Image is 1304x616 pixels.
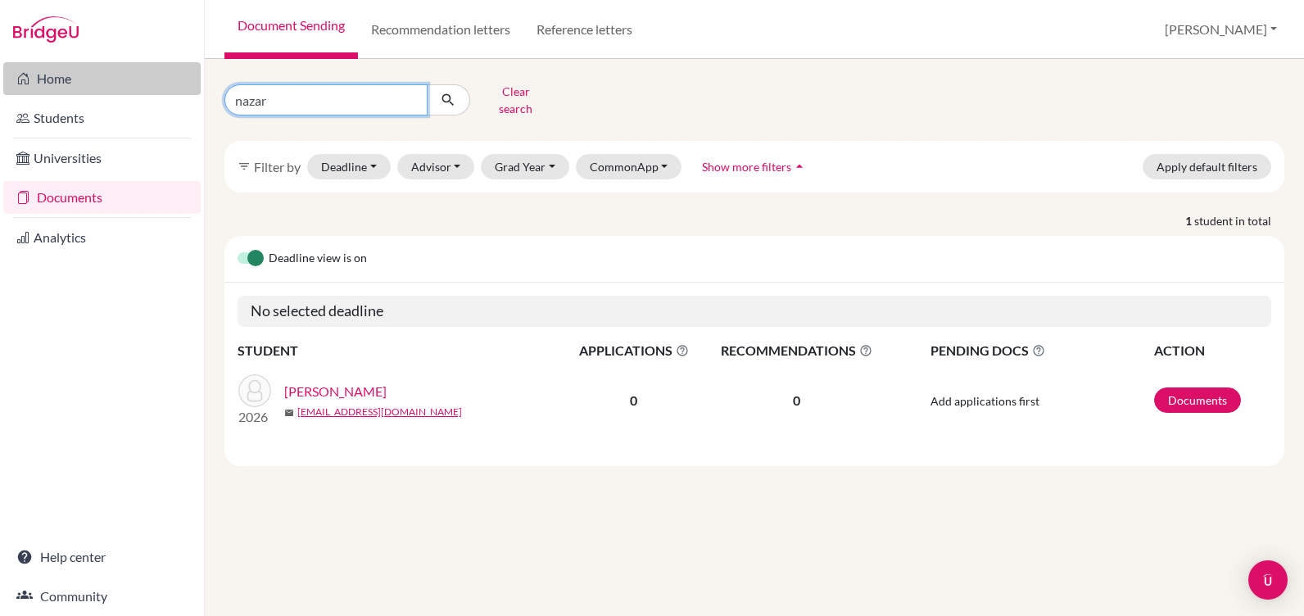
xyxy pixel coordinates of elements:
[238,160,251,173] i: filter_list
[704,341,890,360] span: RECOMMENDATIONS
[397,154,475,179] button: Advisor
[3,580,201,613] a: Community
[1153,340,1271,361] th: ACTION
[3,142,201,174] a: Universities
[254,159,301,174] span: Filter by
[930,341,1152,360] span: PENDING DOCS
[224,84,428,115] input: Find student by name...
[1154,387,1241,413] a: Documents
[566,341,702,360] span: APPLICATIONS
[930,394,1039,408] span: Add applications first
[269,249,367,269] span: Deadline view is on
[238,407,271,427] p: 2026
[3,221,201,254] a: Analytics
[13,16,79,43] img: Bridge-U
[3,541,201,573] a: Help center
[704,391,890,410] p: 0
[1143,154,1271,179] button: Apply default filters
[284,408,294,418] span: mail
[297,405,462,419] a: [EMAIL_ADDRESS][DOMAIN_NAME]
[3,62,201,95] a: Home
[3,102,201,134] a: Students
[307,154,391,179] button: Deadline
[481,154,569,179] button: Grad Year
[284,382,387,401] a: [PERSON_NAME]
[1248,560,1288,600] div: Open Intercom Messenger
[688,154,822,179] button: Show more filtersarrow_drop_up
[791,158,808,174] i: arrow_drop_up
[702,160,791,174] span: Show more filters
[630,392,637,408] b: 0
[1194,212,1284,229] span: student in total
[3,181,201,214] a: Documents
[1157,14,1284,45] button: [PERSON_NAME]
[576,154,682,179] button: CommonApp
[238,340,565,361] th: STUDENT
[238,374,271,407] img: Nazar, Natalia
[1185,212,1194,229] strong: 1
[470,79,561,121] button: Clear search
[238,296,1271,327] h5: No selected deadline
